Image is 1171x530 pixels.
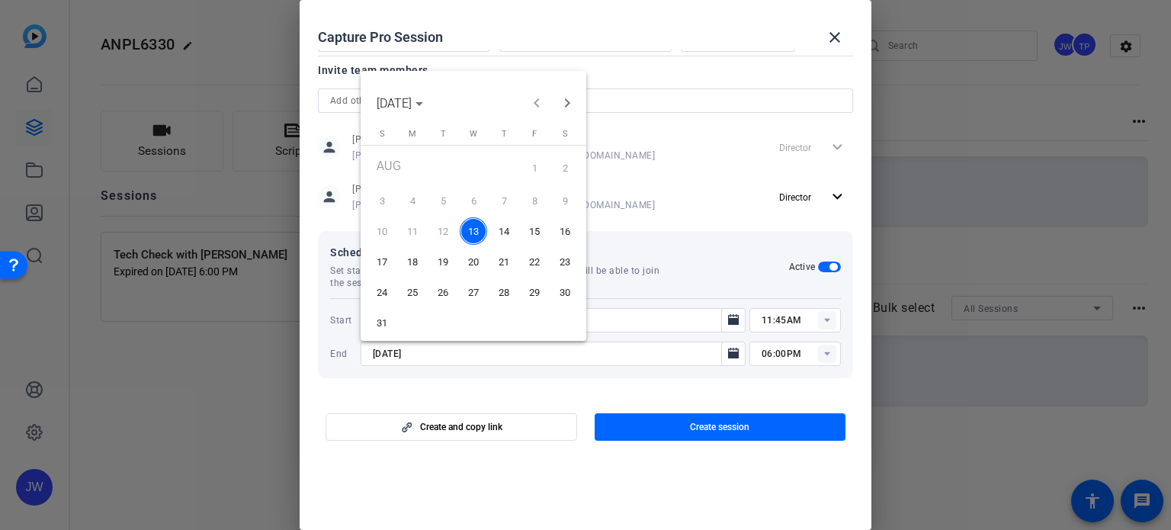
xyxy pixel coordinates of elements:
[489,185,519,216] button: August 7, 2025
[489,216,519,246] button: August 14, 2025
[521,153,548,184] span: 1
[519,151,550,185] button: August 1, 2025
[460,217,487,245] span: 13
[551,217,579,245] span: 16
[368,309,396,336] span: 31
[502,129,507,139] span: T
[367,307,397,338] button: August 31, 2025
[380,129,385,139] span: S
[490,217,518,245] span: 14
[368,217,396,245] span: 10
[519,277,550,307] button: August 29, 2025
[521,278,548,306] span: 29
[552,88,582,118] button: Next month
[367,277,397,307] button: August 24, 2025
[532,129,537,139] span: F
[458,185,489,216] button: August 6, 2025
[551,187,579,214] span: 9
[458,216,489,246] button: August 13, 2025
[550,216,580,246] button: August 16, 2025
[490,187,518,214] span: 7
[397,246,428,277] button: August 18, 2025
[367,185,397,216] button: August 3, 2025
[429,278,457,306] span: 26
[429,248,457,275] span: 19
[409,129,416,139] span: M
[550,246,580,277] button: August 23, 2025
[399,217,426,245] span: 11
[563,129,568,139] span: S
[521,217,548,245] span: 15
[377,96,412,111] span: [DATE]
[519,185,550,216] button: August 8, 2025
[490,278,518,306] span: 28
[458,246,489,277] button: August 20, 2025
[489,246,519,277] button: August 21, 2025
[521,248,548,275] span: 22
[399,248,426,275] span: 18
[371,89,429,117] button: Choose month and year
[399,278,426,306] span: 25
[397,277,428,307] button: August 25, 2025
[367,216,397,246] button: August 10, 2025
[458,277,489,307] button: August 27, 2025
[460,248,487,275] span: 20
[368,278,396,306] span: 24
[428,246,458,277] button: August 19, 2025
[428,277,458,307] button: August 26, 2025
[428,216,458,246] button: August 12, 2025
[519,216,550,246] button: August 15, 2025
[470,129,477,139] span: W
[460,187,487,214] span: 6
[519,246,550,277] button: August 22, 2025
[490,248,518,275] span: 21
[397,185,428,216] button: August 4, 2025
[368,187,396,214] span: 3
[460,278,487,306] span: 27
[489,277,519,307] button: August 28, 2025
[441,129,446,139] span: T
[551,248,579,275] span: 23
[521,187,548,214] span: 8
[551,278,579,306] span: 30
[367,151,519,185] td: AUG
[399,187,426,214] span: 4
[550,277,580,307] button: August 30, 2025
[368,248,396,275] span: 17
[429,187,457,214] span: 5
[551,153,579,184] span: 2
[367,246,397,277] button: August 17, 2025
[397,216,428,246] button: August 11, 2025
[428,185,458,216] button: August 5, 2025
[550,151,580,185] button: August 2, 2025
[550,185,580,216] button: August 9, 2025
[429,217,457,245] span: 12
